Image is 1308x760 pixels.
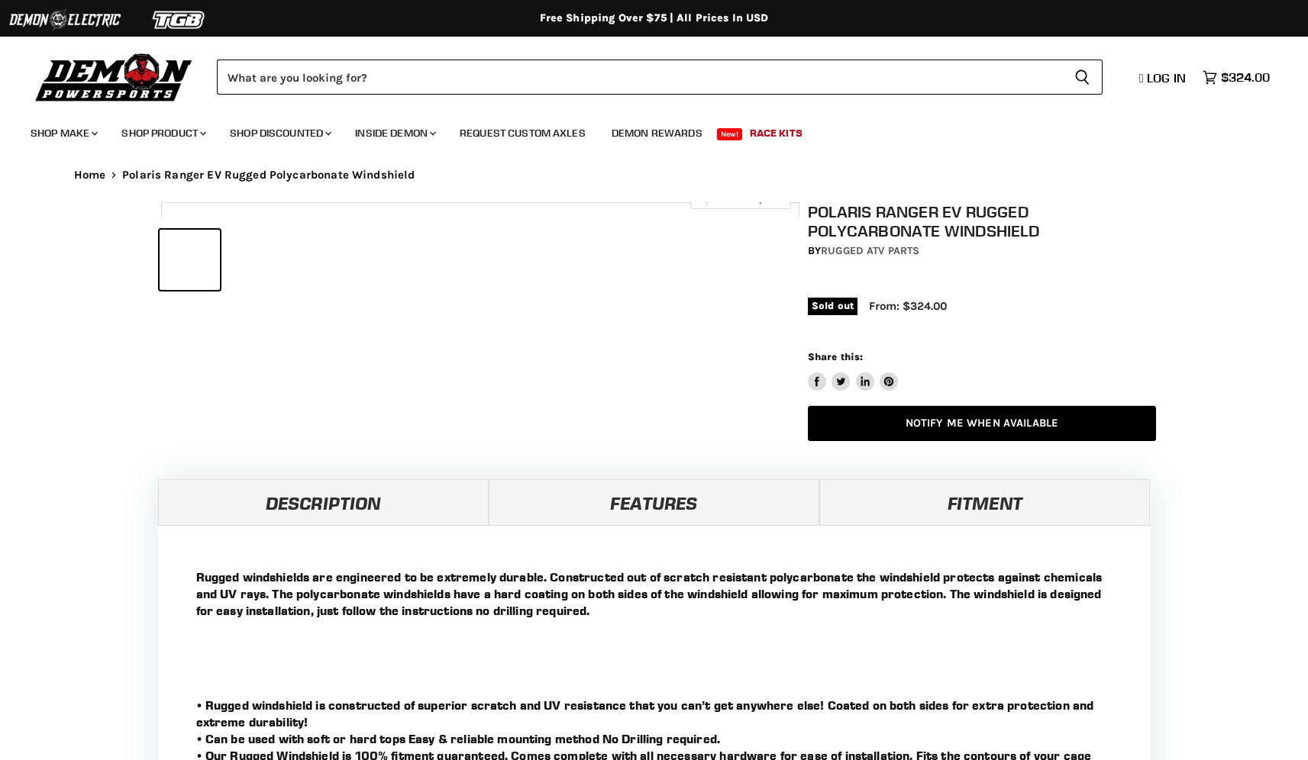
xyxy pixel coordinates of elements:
button: Search [1062,60,1103,95]
h1: Polaris Ranger EV Rugged Polycarbonate Windshield [808,202,1156,240]
a: Race Kits [738,118,814,149]
img: Demon Powersports [31,50,198,104]
a: Request Custom Axles [448,118,597,149]
a: Inside Demon [344,118,445,149]
a: Home [74,169,106,182]
button: IMAGE thumbnail [160,230,220,290]
a: $324.00 [1195,66,1277,89]
a: Shop Discounted [218,118,341,149]
p: Rugged windshields are engineered to be extremely durable. Constructed out of scratch resistant p... [196,568,1113,619]
a: Shop Make [19,118,107,149]
span: From: $324.00 [869,299,947,313]
span: Click to expand [698,192,783,204]
input: Search [217,60,1062,95]
a: Rugged ATV Parts [821,244,919,257]
a: Notify Me When Available [808,406,1156,442]
span: Share this: [808,351,863,362]
a: Demon Rewards [600,118,714,149]
form: Product [217,60,1103,95]
a: Log in [1132,71,1195,85]
ul: Main menu [19,111,1266,149]
nav: Breadcrumbs [44,169,1265,182]
a: Description [158,479,489,525]
span: Polaris Ranger EV Rugged Polycarbonate Windshield [122,169,415,182]
span: Log in [1147,70,1186,85]
a: Shop Product [110,118,215,149]
span: Sold out [808,298,857,314]
span: $324.00 [1221,70,1270,85]
img: Demon Electric Logo 2 [8,5,122,34]
span: New! [717,128,743,140]
img: TGB Logo 2 [122,5,237,34]
div: by [808,243,1156,259]
div: Free Shipping Over $75 | All Prices In USD [44,11,1265,25]
a: Features [489,479,819,525]
a: Fitment [819,479,1150,525]
aside: Share this: [808,350,899,391]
